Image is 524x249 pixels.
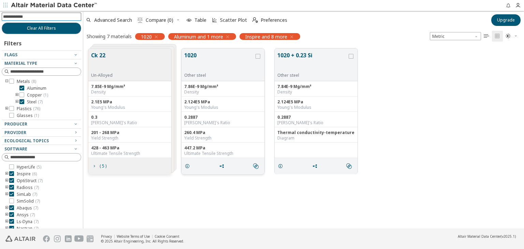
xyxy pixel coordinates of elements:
span: Compare (0) [146,18,173,23]
div: 0.3 [91,115,169,120]
div: Density [184,89,262,95]
span: Inspire [17,171,37,177]
span: Producer [4,121,27,127]
span: ( 7 ) [38,178,43,184]
span: 1020 [141,33,152,40]
span: Provider [4,130,26,135]
span: ( 7 ) [38,99,43,105]
button: Ecological Topics [2,137,81,145]
div: Ultimate Tensile Strength [91,151,169,156]
span: ( 6 ) [32,171,37,177]
div: Yield Strength [184,135,262,141]
span: ( 7 ) [34,219,39,224]
div: Unit System [430,32,481,40]
i: toogle group [4,178,9,184]
span: Abaqus [17,205,38,211]
span: ( 7 ) [33,205,38,211]
span: Plastics [17,106,40,112]
div: 7.85E-9 Mg/mm³ [91,84,169,89]
span: ( 1 ) [43,92,48,98]
div: 7.84E-9 Mg/mm³ [277,84,355,89]
span: Aluminum and 1 more [174,33,223,40]
span: ( 8 ) [31,78,36,84]
span: Preferences [261,18,287,23]
span: Clear All Filters [27,26,56,31]
span: Software [4,146,27,152]
span: Radioss [17,185,39,190]
i:  [495,33,500,39]
div: Showing 7 materials [87,33,132,40]
div: grid [83,43,524,229]
div: Density [277,89,355,95]
i: toogle group [4,192,9,197]
span: ( 7 ) [34,225,39,231]
button: Share [309,159,323,173]
button: Details [181,159,196,173]
img: Altair Material Data Center [11,2,98,9]
button: Ck 22 [91,51,113,73]
div: 2.124E5 MPa [277,99,355,105]
a: Cookie Consent [155,234,179,239]
button: Tile View [492,31,503,42]
span: Aluminum [27,86,46,91]
i: toogle group [4,205,9,211]
span: ( 5 ) [37,164,41,170]
a: Privacy [101,234,112,239]
span: Table [194,18,206,23]
div: 428 - 463 MPa [91,145,169,151]
i:  [252,17,258,23]
div: 0.2887 [184,115,262,120]
button: Table View [481,31,492,42]
div: Young's Modulus [91,105,169,110]
div: 2.124E5 MPa [184,99,262,105]
button: 1020 + 0.23 Si [277,51,347,73]
img: Altair Engineering [5,236,35,242]
button: ( 5 ) [88,159,110,173]
a: Website Terms of Use [117,234,150,239]
div: 0.2887 [277,115,355,120]
span: Metric [430,32,481,40]
div: [PERSON_NAME]'s Ratio [184,120,262,126]
span: Ls-Dyna [17,219,39,224]
span: ( 76 ) [33,106,40,112]
button: 1020 [184,51,254,73]
i: toogle group [4,106,9,112]
div: 447.2 MPa [184,145,262,151]
span: Nastran [17,226,39,231]
i:  [484,33,489,39]
button: Theme [503,31,521,42]
span: Copper [27,92,48,98]
button: Provider [2,129,81,137]
div: Thermal conductivity-temperature [277,130,355,135]
span: Upgrade [497,17,515,23]
div: Other steel [277,73,347,78]
i: toogle group [15,99,19,105]
button: Clear All Filters [2,23,81,34]
i: toogle group [4,219,9,224]
span: Ansys [17,212,35,218]
div: [PERSON_NAME]'s Ratio [91,120,169,126]
span: Glasses [17,113,39,118]
div: Young's Modulus [277,105,355,110]
i:  [506,33,511,39]
i:  [137,17,143,23]
span: Altair Material Data Center [458,234,501,239]
span: ( 1 ) [34,113,39,118]
span: Flags [4,52,17,58]
button: Producer [2,120,81,128]
span: OptiStruct [17,178,43,184]
i:  [346,163,352,169]
span: HyperLife [17,164,41,170]
span: ( 7 ) [32,191,37,197]
span: ( 7 ) [30,212,35,218]
button: Flags [2,51,81,59]
span: Metals [17,79,36,84]
span: Ecological Topics [4,138,49,144]
button: Similar search [250,159,264,173]
span: Advanced Search [94,18,132,23]
span: Material Type [4,60,37,66]
div: Diagram [277,135,355,141]
div: Young's Modulus [184,105,262,110]
span: ( 7 ) [35,198,40,204]
button: Similar search [343,159,358,173]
